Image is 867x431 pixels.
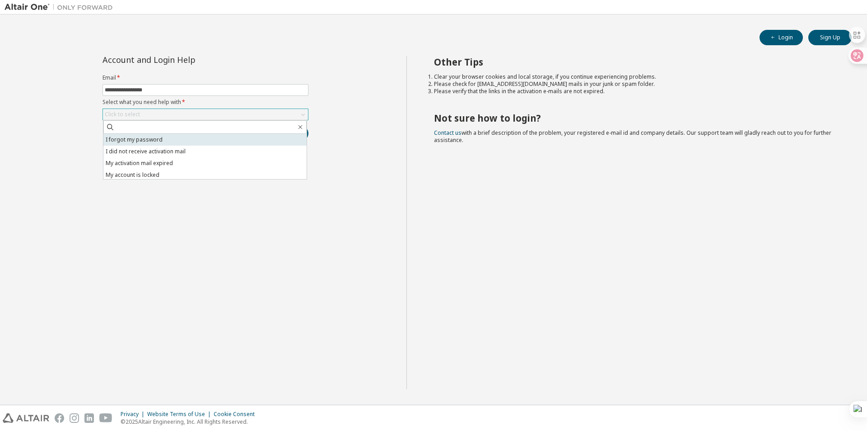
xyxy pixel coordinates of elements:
[103,56,267,63] div: Account and Login Help
[434,112,836,124] h2: Not sure how to login?
[55,413,64,423] img: facebook.svg
[84,413,94,423] img: linkedin.svg
[103,99,308,106] label: Select what you need help with
[121,411,147,418] div: Privacy
[760,30,803,45] button: Login
[3,413,49,423] img: altair_logo.svg
[434,73,836,81] li: Clear your browser cookies and local storage, if you continue experiencing problems.
[434,129,831,144] span: with a brief description of the problem, your registered e-mail id and company details. Our suppo...
[103,109,308,120] div: Click to select
[99,413,112,423] img: youtube.svg
[434,81,836,88] li: Please check for [EMAIL_ADDRESS][DOMAIN_NAME] mails in your junk or spam folder.
[5,3,117,12] img: Altair One
[214,411,260,418] div: Cookie Consent
[808,30,852,45] button: Sign Up
[121,418,260,426] p: © 2025 Altair Engineering, Inc. All Rights Reserved.
[103,134,307,146] li: I forgot my password
[105,111,140,118] div: Click to select
[434,56,836,68] h2: Other Tips
[434,88,836,95] li: Please verify that the links in the activation e-mails are not expired.
[103,74,308,81] label: Email
[147,411,214,418] div: Website Terms of Use
[434,129,461,137] a: Contact us
[70,413,79,423] img: instagram.svg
